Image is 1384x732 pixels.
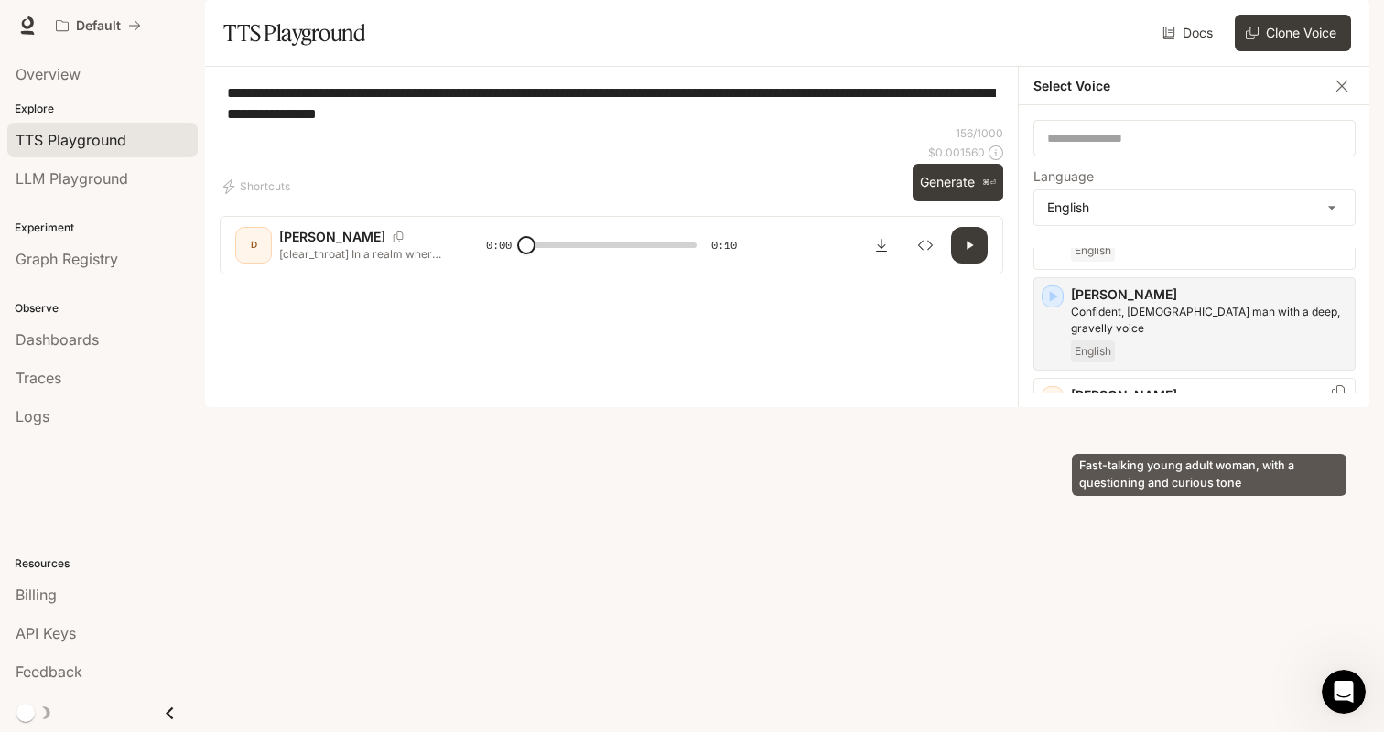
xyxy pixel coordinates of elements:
[1071,340,1115,362] span: English
[1033,170,1094,183] p: Language
[239,231,268,260] div: D
[1072,454,1346,496] div: Fast-talking young adult woman, with a questioning and curious tone
[913,164,1003,201] button: Generate⌘⏎
[1071,304,1347,337] p: Confident, British man with a deep, gravelly voice
[279,246,442,262] p: [clear_throat] In a realm where magic flows like rivers and dragons soar through crimson skies, a...
[279,228,385,246] p: [PERSON_NAME]
[1034,190,1355,225] div: English
[76,18,121,34] p: Default
[956,125,1003,141] p: 156 / 1000
[711,236,737,254] span: 0:10
[48,7,149,44] button: All workspaces
[1322,670,1366,714] iframe: Intercom live chat
[385,231,411,242] button: Copy Voice ID
[486,236,512,254] span: 0:00
[1159,15,1220,51] a: Docs
[863,227,900,264] button: Download audio
[223,15,365,51] h1: TTS Playground
[1071,285,1347,304] p: [PERSON_NAME]
[928,145,985,160] p: $ 0.001560
[1071,240,1115,262] span: English
[1329,385,1347,400] button: Copy Voice ID
[1071,386,1347,404] p: [PERSON_NAME]
[907,227,944,264] button: Inspect
[220,172,297,201] button: Shortcuts
[1235,15,1351,51] button: Clone Voice
[982,178,996,188] p: ⌘⏎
